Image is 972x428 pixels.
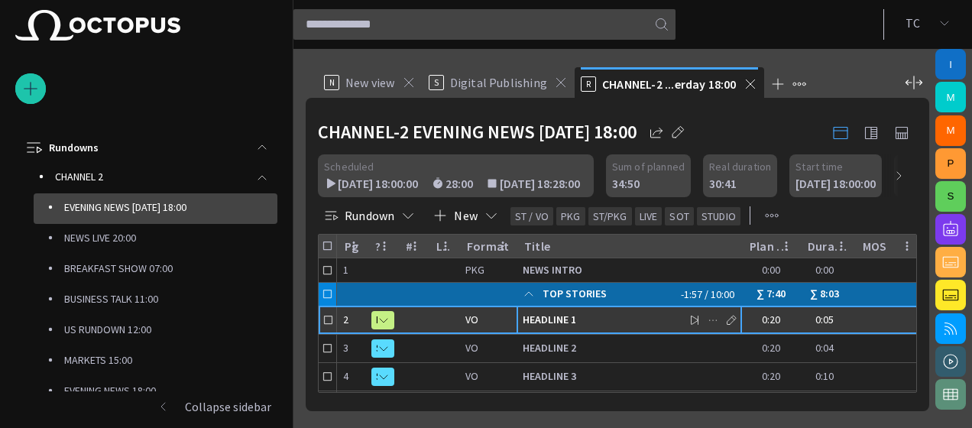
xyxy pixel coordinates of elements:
[318,122,637,143] h2: CHANNEL-2 EVENING NEWS [DATE] 18:00
[523,258,736,282] div: NEWS INTRO
[906,14,920,32] p: T C
[49,140,99,155] p: Rundowns
[371,306,394,334] button: R
[935,115,966,146] button: M
[427,202,504,229] button: New
[324,75,339,90] p: N
[612,159,685,174] span: Sum of planned
[748,313,794,327] div: 0:20
[404,235,426,257] button: # column menu
[64,230,277,245] p: NEWS LIVE 20:00
[523,363,736,391] div: HEADLINE 3
[748,341,794,355] div: 0:20
[776,235,797,257] button: Plan dur column menu
[64,291,277,306] p: BUSINESS TALK 11:00
[709,159,771,174] span: Real duration
[896,235,918,257] button: MOS column menu
[612,174,640,193] div: 34:50
[750,238,793,254] div: Plan dur
[935,148,966,179] button: P
[185,397,271,416] p: Collapse sidebar
[465,313,478,327] div: VO
[602,76,737,92] span: CHANNEL-2 ...erday 18:00
[34,255,277,285] div: BREAKFAST SHOW 07:00
[343,369,361,384] div: 4
[64,352,277,368] p: MARKETS 15:00
[893,9,963,37] button: TC
[34,377,277,407] div: EVENING NEWS 18:00
[345,238,358,254] div: Pg
[375,238,381,254] div: ?
[64,322,277,337] p: US RUNDOWN 12:00
[697,207,740,225] button: STUDIO
[34,193,277,224] div: EVENING NEWS [DATE] 18:00
[435,235,456,257] button: Lck column menu
[543,283,673,306] span: TOP STORIES
[524,238,550,254] div: Title
[492,235,514,257] button: Format column menu
[935,181,966,212] button: S
[588,207,632,225] button: ST/PKG
[863,238,887,254] div: MOS
[34,224,277,255] div: NEWS LIVE 20:00
[465,369,478,384] div: VO
[374,235,395,257] button: ? column menu
[64,199,277,215] p: EVENING NEWS [DATE] 18:00
[523,313,736,327] span: HEADLINE 1
[795,159,843,174] span: Start time
[810,283,845,306] div: ∑ 8:03
[15,41,277,300] ul: main menu
[450,75,547,90] span: Digital Publishing
[343,235,364,257] button: Pg column menu
[679,287,736,302] span: -1:57 / 10:00
[465,263,484,277] div: PKG
[338,174,426,193] div: [DATE] 18:00:00
[324,159,374,174] span: Scheduled
[575,67,764,98] div: RCHANNEL-2 ...erday 18:00
[523,263,736,277] span: NEWS INTRO
[371,335,394,362] button: S
[581,76,596,92] p: R
[510,207,553,225] button: ST / VO
[815,341,840,355] div: 0:04
[436,238,452,254] div: Lck
[34,316,277,346] div: US RUNDOWN 12:00
[376,369,377,384] span: S
[429,75,444,90] p: S
[376,341,377,356] span: S
[665,207,694,225] button: SOT
[523,335,736,362] div: HEADLINE 2
[343,313,361,327] div: 2
[446,174,481,193] div: 28:00
[34,346,277,377] div: MARKETS 15:00
[318,67,423,98] div: NNew view
[815,313,840,327] div: 0:05
[34,285,277,316] div: BUSINESS TALK 11:00
[423,67,575,98] div: SDigital Publishing
[371,363,394,391] button: S
[748,263,794,277] div: 0:00
[635,207,663,225] button: LIVE
[523,369,736,384] span: HEADLINE 3
[343,341,361,355] div: 3
[64,383,277,398] p: EVENING NEWS 18:00
[500,174,588,193] div: [DATE] 18:28:00
[64,261,277,276] p: BREAKFAST SHOW 07:00
[376,313,377,328] span: R
[935,49,966,79] button: I
[831,235,852,257] button: Duration column menu
[467,238,509,254] div: Format
[748,369,794,384] div: 0:20
[808,238,848,254] div: Duration
[345,75,395,90] span: New view
[15,391,277,422] button: Collapse sidebar
[343,263,361,277] div: 1
[935,82,966,112] button: M
[523,341,736,355] span: HEADLINE 2
[318,202,421,229] button: Rundown
[795,174,876,193] div: [DATE] 18:00:00
[815,369,840,384] div: 0:10
[465,341,478,355] div: VO
[556,207,585,225] button: PKG
[523,283,673,306] div: TOP STORIES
